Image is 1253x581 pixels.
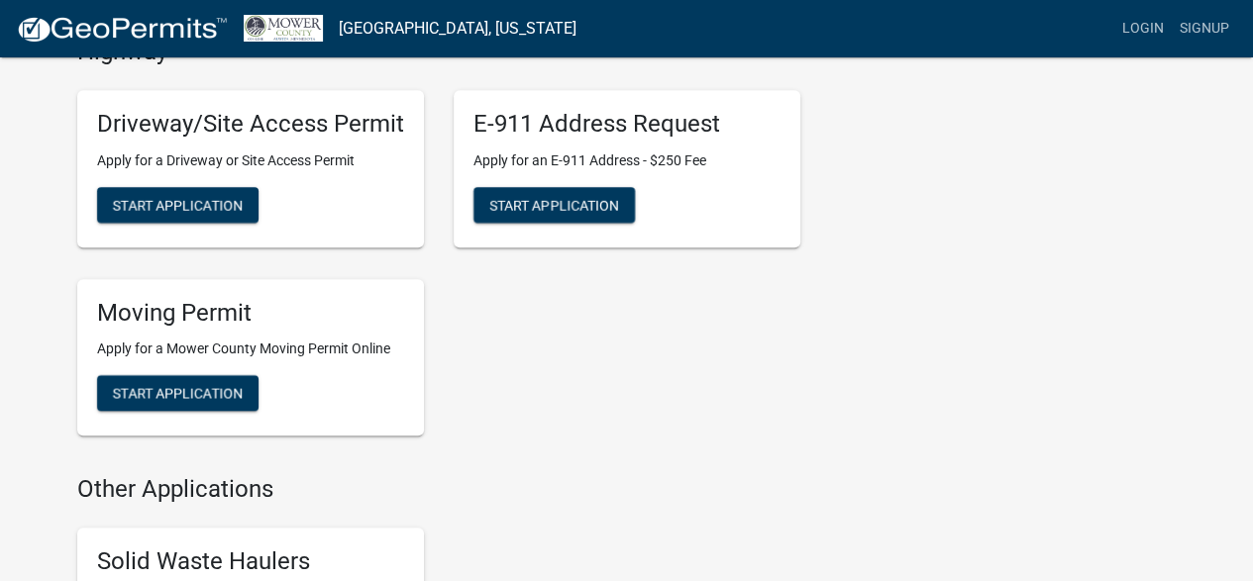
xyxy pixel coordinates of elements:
h5: Driveway/Site Access Permit [97,110,404,139]
a: Signup [1172,10,1237,48]
h5: E-911 Address Request [473,110,781,139]
p: Apply for an E-911 Address - $250 Fee [473,150,781,171]
button: Start Application [97,187,259,223]
h5: Moving Permit [97,299,404,328]
a: [GEOGRAPHIC_DATA], [US_STATE] [339,12,576,46]
h5: Solid Waste Haulers [97,547,404,576]
a: Login [1114,10,1172,48]
h4: Other Applications [77,475,800,504]
span: Start Application [113,385,243,401]
span: Start Application [489,196,619,212]
button: Start Application [473,187,635,223]
p: Apply for a Mower County Moving Permit Online [97,339,404,359]
span: Start Application [113,196,243,212]
img: Mower County, Minnesota [244,15,323,42]
button: Start Application [97,375,259,411]
p: Apply for a Driveway or Site Access Permit [97,150,404,171]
